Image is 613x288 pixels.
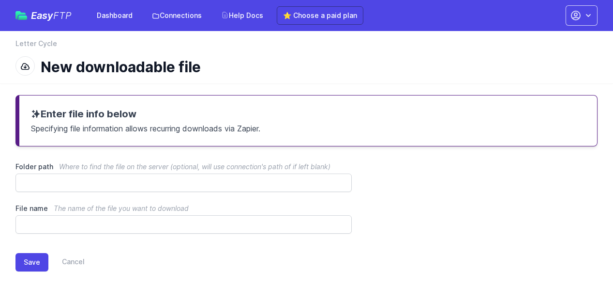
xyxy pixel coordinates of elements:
nav: Breadcrumb [15,39,598,54]
span: The name of the file you want to download [54,204,189,212]
a: EasyFTP [15,11,72,20]
button: Save [15,253,48,272]
h1: New downloadable file [41,58,590,76]
p: Specifying file information allows recurring downloads via Zapier. [31,121,585,134]
a: ⭐ Choose a paid plan [277,6,363,25]
span: Easy [31,11,72,20]
a: Help Docs [215,7,269,24]
label: Folder path [15,162,352,172]
span: FTP [53,10,72,21]
a: Cancel [48,253,85,272]
a: Connections [146,7,208,24]
h3: Enter file info below [31,107,585,121]
a: Letter Cycle [15,39,57,48]
a: Dashboard [91,7,138,24]
img: easyftp_logo.png [15,11,27,20]
span: Where to find the file on the server (optional, will use connection's path of if left blank) [59,162,330,171]
label: File name [15,204,352,213]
